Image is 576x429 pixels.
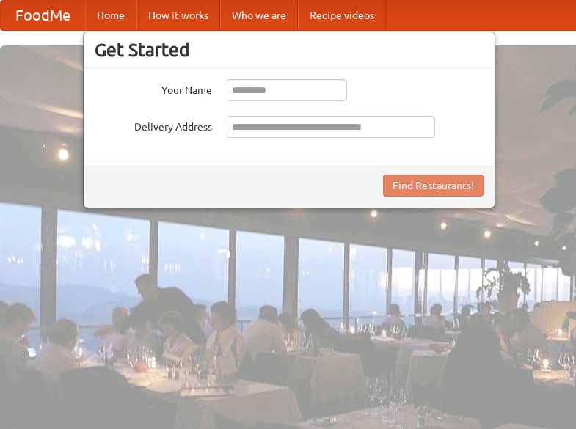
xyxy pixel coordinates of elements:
[383,175,484,197] button: Find Restaurants!
[85,1,136,30] a: Home
[298,1,386,30] a: Recipe videos
[220,1,298,30] a: Who we are
[95,79,212,98] label: Your Name
[95,39,484,61] h3: Get Started
[95,116,212,134] label: Delivery Address
[136,1,220,30] a: How it works
[1,1,85,30] a: FoodMe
